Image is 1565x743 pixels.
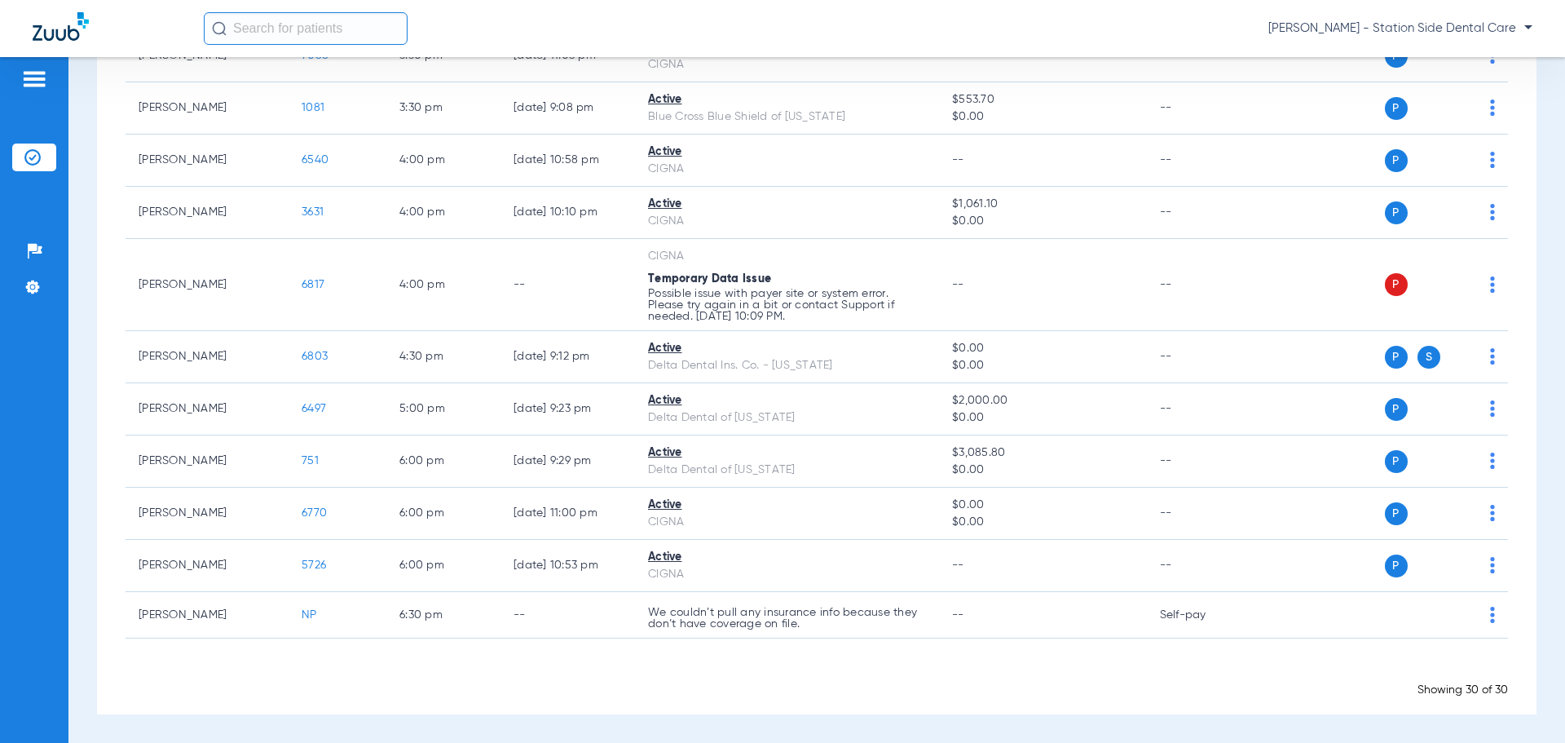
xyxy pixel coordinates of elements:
[126,383,289,436] td: [PERSON_NAME]
[1490,152,1495,168] img: group-dot-blue.svg
[648,108,926,126] div: Blue Cross Blue Shield of [US_STATE]
[126,592,289,639] td: [PERSON_NAME]
[126,187,289,239] td: [PERSON_NAME]
[952,462,1133,479] span: $0.00
[302,507,327,519] span: 6770
[1147,436,1257,488] td: --
[386,488,500,540] td: 6:00 PM
[648,566,926,583] div: CIGNA
[1490,276,1495,293] img: group-dot-blue.svg
[126,331,289,383] td: [PERSON_NAME]
[1385,97,1408,120] span: P
[648,144,926,161] div: Active
[648,462,926,479] div: Delta Dental of [US_STATE]
[386,82,500,135] td: 3:30 PM
[952,609,964,621] span: --
[952,213,1133,230] span: $0.00
[500,383,635,436] td: [DATE] 9:23 PM
[302,102,324,113] span: 1081
[1147,383,1257,436] td: --
[1490,348,1495,365] img: group-dot-blue.svg
[500,592,635,639] td: --
[1147,135,1257,187] td: --
[126,82,289,135] td: [PERSON_NAME]
[302,403,326,414] span: 6497
[1490,100,1495,116] img: group-dot-blue.svg
[952,392,1133,409] span: $2,000.00
[500,540,635,592] td: [DATE] 10:53 PM
[1417,684,1508,696] span: Showing 30 of 30
[500,135,635,187] td: [DATE] 10:58 PM
[1147,239,1257,331] td: --
[1490,607,1495,623] img: group-dot-blue.svg
[1147,187,1257,239] td: --
[302,351,328,362] span: 6803
[126,135,289,187] td: [PERSON_NAME]
[500,187,635,239] td: [DATE] 10:10 PM
[648,497,926,514] div: Active
[1385,201,1408,224] span: P
[1490,453,1495,469] img: group-dot-blue.svg
[500,436,635,488] td: [DATE] 9:29 PM
[500,488,635,540] td: [DATE] 11:00 PM
[302,154,328,166] span: 6540
[648,91,926,108] div: Active
[302,609,317,621] span: NP
[952,559,964,571] span: --
[500,82,635,135] td: [DATE] 9:08 PM
[1385,450,1408,473] span: P
[1385,502,1408,525] span: P
[302,279,324,290] span: 6817
[648,607,926,630] p: We couldn’t pull any insurance info because they don’t have coverage on file.
[386,187,500,239] td: 4:00 PM
[952,108,1133,126] span: $0.00
[648,196,926,213] div: Active
[952,196,1133,213] span: $1,061.10
[33,12,89,41] img: Zuub Logo
[648,213,926,230] div: CIGNA
[1490,505,1495,521] img: group-dot-blue.svg
[1147,592,1257,639] td: Self-pay
[386,383,500,436] td: 5:00 PM
[648,161,926,178] div: CIGNA
[386,239,500,331] td: 4:00 PM
[952,154,964,166] span: --
[302,559,326,571] span: 5726
[1385,398,1408,421] span: P
[952,444,1133,462] span: $3,085.80
[1417,346,1440,369] span: S
[21,69,47,89] img: hamburger-icon
[1385,346,1408,369] span: P
[500,331,635,383] td: [DATE] 9:12 PM
[952,514,1133,531] span: $0.00
[1147,488,1257,540] td: --
[386,135,500,187] td: 4:00 PM
[1385,149,1408,172] span: P
[952,357,1133,374] span: $0.00
[648,392,926,409] div: Active
[952,340,1133,357] span: $0.00
[500,239,635,331] td: --
[1268,20,1532,37] span: [PERSON_NAME] - Station Side Dental Care
[1385,273,1408,296] span: P
[302,455,319,467] span: 751
[952,409,1133,427] span: $0.00
[648,409,926,427] div: Delta Dental of [US_STATE]
[648,340,926,357] div: Active
[1147,540,1257,592] td: --
[126,540,289,592] td: [PERSON_NAME]
[648,444,926,462] div: Active
[648,273,771,285] span: Temporary Data Issue
[648,549,926,566] div: Active
[1147,331,1257,383] td: --
[1147,82,1257,135] td: --
[386,331,500,383] td: 4:30 PM
[1490,204,1495,220] img: group-dot-blue.svg
[648,248,926,265] div: CIGNA
[386,436,500,488] td: 6:00 PM
[648,56,926,73] div: CIGNA
[386,540,500,592] td: 6:00 PM
[1490,400,1495,417] img: group-dot-blue.svg
[126,488,289,540] td: [PERSON_NAME]
[302,206,324,218] span: 3631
